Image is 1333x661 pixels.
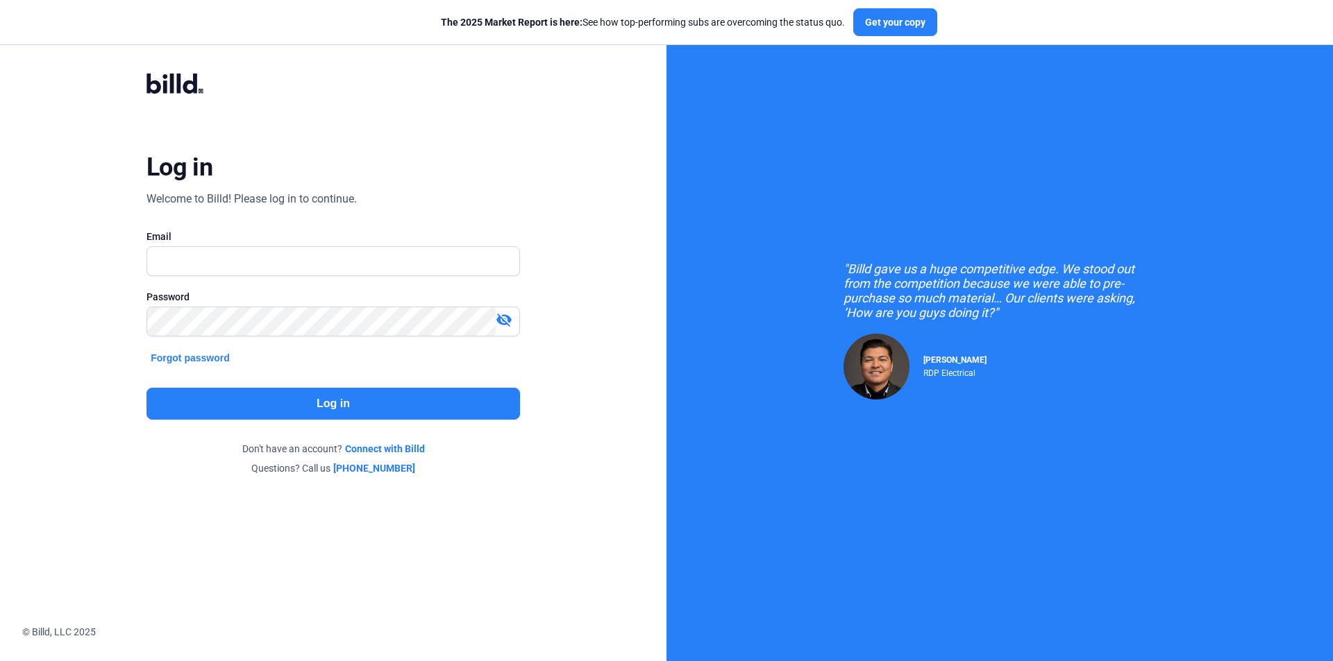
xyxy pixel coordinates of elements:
a: Connect with Billd [345,442,425,456]
div: Email [146,230,520,243]
span: The 2025 Market Report is here: [441,17,582,28]
mat-icon: visibility_off [496,311,512,328]
img: Raul Pacheco [844,334,909,400]
button: Forgot password [146,350,234,366]
div: Welcome to Billd! Please log in to continue. [146,191,357,207]
div: Log in [146,152,212,182]
span: [PERSON_NAME] [923,355,987,365]
div: RDP Electrical [923,365,987,378]
button: Log in [146,388,520,420]
button: Get your copy [853,8,937,36]
a: [PHONE_NUMBER] [333,461,415,475]
div: Password [146,290,520,304]
div: Don't have an account? [146,442,520,456]
div: Questions? Call us [146,461,520,475]
div: See how top-performing subs are overcoming the status quo. [441,15,845,29]
div: "Billd gave us a huge competitive edge. We stood out from the competition because we were able to... [844,261,1156,320]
